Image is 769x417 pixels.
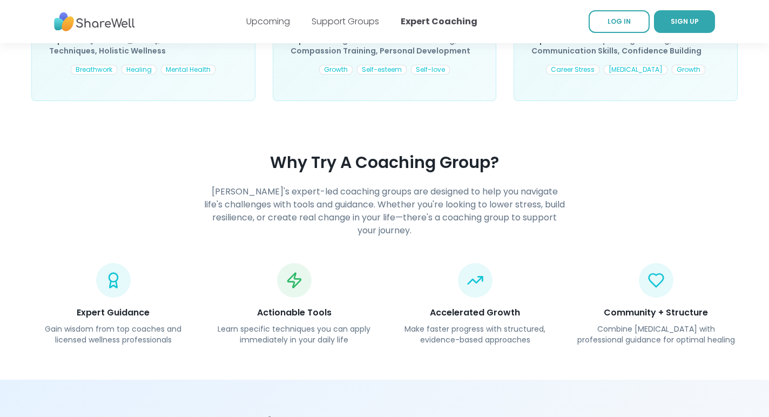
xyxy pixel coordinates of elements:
span: Cognitive Behavioral Coaching, Self-Compassion Training, Personal Development [291,35,478,56]
div: Growth [319,65,353,75]
h4: Accelerated Growth [393,306,557,319]
h4: Actionable Tools [212,306,376,319]
a: Support Groups [312,15,379,28]
div: Breathwork [71,65,117,75]
div: Career Stress [546,65,599,75]
h3: Why Try A Coaching Group? [31,153,738,172]
p: Gain wisdom from top coaches and licensed wellness professionals [31,324,195,345]
div: Self-love [411,65,450,75]
div: Self-esteem [357,65,407,75]
a: Upcoming [246,15,290,28]
p: Combine [MEDICAL_DATA] with professional guidance for optimal healing [574,324,738,345]
div: Mental Health [161,65,215,75]
a: Expert Coaching [401,15,477,28]
img: ShareWell Nav Logo [54,7,135,37]
p: Learn specific techniques you can apply immediately in your daily life [212,324,376,345]
span: [MEDICAL_DATA], Breathwork Techniques, Holistic Wellness [49,35,208,56]
h4: Community + Structure [574,306,738,319]
h4: Expert Guidance [31,306,195,319]
p: Expertise: [49,35,238,56]
div: Growth [672,65,705,75]
span: LOG IN [608,17,631,26]
a: SIGN UP [654,10,715,33]
span: SIGN UP [671,17,699,26]
a: LOG IN [589,10,650,33]
div: Healing [122,65,157,75]
p: Expertise: [531,35,720,56]
span: Public Speaking Training, Communication Skills, Confidence Building [531,35,701,56]
div: [MEDICAL_DATA] [604,65,667,75]
h4: [PERSON_NAME]'s expert-led coaching groups are designed to help you navigate life's challenges wi... [203,185,566,237]
p: Expertise: [291,35,479,56]
p: Make faster progress with structured, evidence-based approaches [393,324,557,345]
